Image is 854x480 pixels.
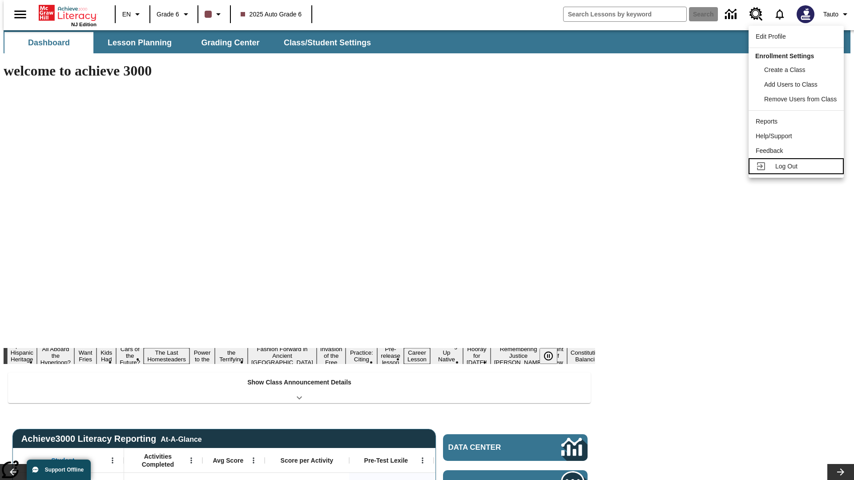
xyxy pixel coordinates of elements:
span: Log Out [775,163,798,170]
span: Remove Users from Class [764,96,837,103]
span: Reports [756,118,777,125]
span: Edit Profile [756,33,786,40]
span: Help/Support [756,132,792,140]
span: Feedback [756,147,783,154]
span: Add Users to Class [764,81,818,88]
span: Create a Class [764,66,806,73]
span: Enrollment Settings [755,52,814,60]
